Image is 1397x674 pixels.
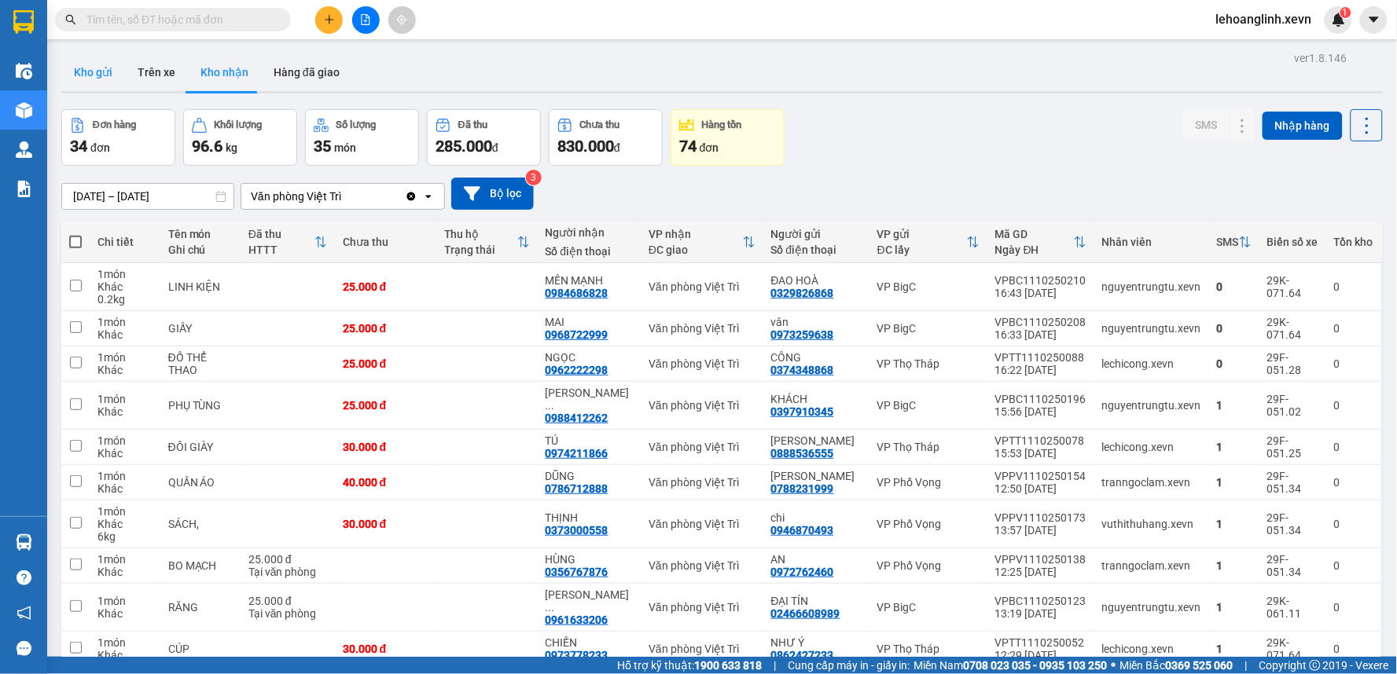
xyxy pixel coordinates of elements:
div: VP gửi [877,228,967,240]
div: VP Phố Vọng [877,476,980,489]
div: BO MẠCH [168,559,233,572]
span: aim [396,14,407,25]
span: ⚪️ [1112,662,1116,669]
div: Hàng tồn [702,119,742,130]
img: solution-icon [16,181,32,197]
div: 1 món [97,434,153,447]
div: 0 [1334,280,1373,293]
div: 29F-051.34 [1267,511,1318,537]
button: plus [315,6,343,34]
div: Khác [97,482,153,495]
div: nguyentrungtu.xevn [1102,399,1201,412]
div: CÚP [168,643,233,655]
button: Kho nhận [188,53,261,91]
div: Số lượng [336,119,377,130]
div: 6 kg [97,530,153,543]
div: Chưa thu [580,119,620,130]
div: 0984686828 [546,287,608,299]
button: Số lượng35món [305,109,419,166]
div: 13:19 [DATE] [995,607,1086,620]
span: 74 [679,137,697,156]
div: Đã thu [458,119,487,130]
div: 25.000 đ [343,322,428,335]
div: Khác [97,518,153,530]
div: 0373000558 [546,524,608,537]
th: Toggle SortBy [436,222,538,263]
div: Đơn hàng [93,119,136,130]
div: ĐAO HOÀ [771,274,862,287]
span: file-add [360,14,371,25]
strong: 0708 023 035 - 0935 103 250 [964,659,1108,672]
div: 0 [1334,476,1373,489]
div: 1 món [97,351,153,364]
span: ... [546,399,555,412]
img: logo-vxr [13,10,34,34]
div: 25.000 đ [343,357,428,370]
div: 0974211866 [546,447,608,460]
div: 25.000 đ [343,399,428,412]
span: plus [324,14,335,25]
div: VPBC1110250123 [995,595,1086,607]
div: CHIẾN [546,636,633,649]
sup: 1 [1340,7,1351,18]
button: Chưa thu830.000đ [549,109,663,166]
div: 0862427233 [771,649,834,661]
div: 29K-071.64 [1267,274,1318,299]
div: VPBC1110250208 [995,316,1086,328]
span: 96.6 [192,137,222,156]
span: đ [492,141,498,154]
button: Kho gửi [61,53,125,91]
div: TÚ [546,434,633,447]
div: 29F-051.25 [1267,434,1318,460]
div: 0.2 kg [97,293,153,306]
div: 0946870493 [771,524,834,537]
div: VP BigC [877,280,980,293]
div: 0 [1334,559,1373,572]
div: Khối lượng [215,119,263,130]
div: 12:25 [DATE] [995,566,1086,578]
th: Toggle SortBy [987,222,1094,263]
div: 0 [1334,441,1373,453]
div: vân [771,316,862,328]
div: ĐỒ THỂ THAO [168,351,233,376]
img: warehouse-icon [16,102,32,119]
div: 16:33 [DATE] [995,328,1086,341]
button: Trên xe [125,53,188,91]
div: Khác [97,280,153,293]
div: VP Thọ Tháp [877,357,980,370]
div: 29F-051.02 [1267,393,1318,418]
div: 1 [1217,518,1252,530]
div: SÁCH, [168,518,233,530]
sup: 3 [526,170,542,185]
div: 1 [1217,559,1252,572]
div: lechicong.xevn [1102,441,1201,453]
div: 12:50 [DATE] [995,482,1086,495]
div: VP Thọ Tháp [877,441,980,453]
div: Tại văn phòng [248,607,327,620]
div: MẾN MẠNH [546,274,633,287]
div: 0 [1334,518,1373,530]
div: Văn phòng Việt Trì [649,559,755,572]
div: Khác [97,447,153,460]
div: VP BigC [877,399,980,412]
div: Số điện thoại [771,244,862,256]
span: message [17,641,31,656]
strong: 1900 633 818 [694,659,762,672]
button: Hàng đã giao [261,53,352,91]
div: 0788231999 [771,482,834,495]
div: 0 [1334,643,1373,655]
span: Cung cấp máy in - giấy in: [788,657,910,674]
div: CÔNG [771,351,862,364]
div: Khác [97,405,153,418]
div: 29K-071.64 [1267,316,1318,341]
button: file-add [352,6,380,34]
img: icon-new-feature [1332,13,1346,27]
div: tranngoclam.xevn [1102,559,1201,572]
div: Chưa thu [343,236,428,248]
div: Văn phòng Việt Trì [649,476,755,489]
div: MAI [546,316,633,328]
div: Khác [97,364,153,376]
div: Khác [97,649,153,661]
div: 0973259638 [771,328,834,341]
div: lechicong.xevn [1102,357,1201,370]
